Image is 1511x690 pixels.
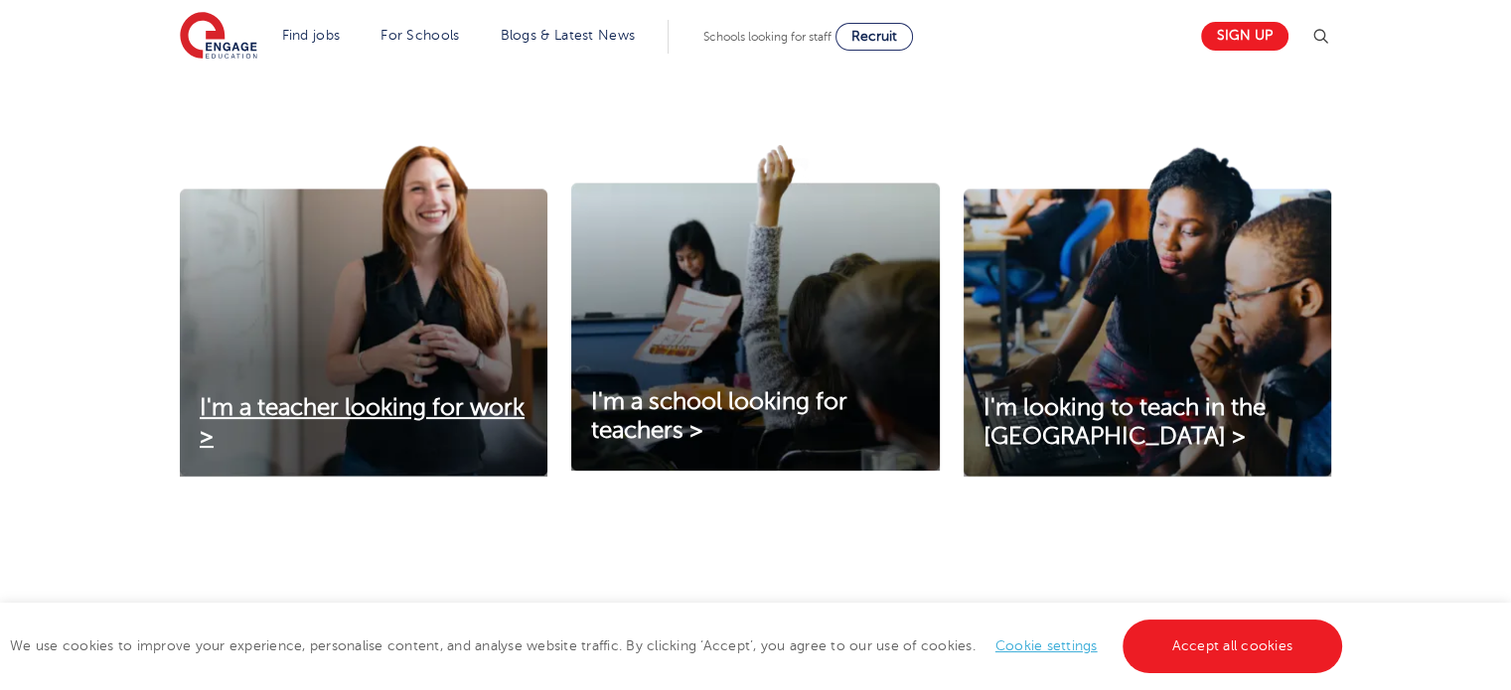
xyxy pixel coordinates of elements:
a: Blogs & Latest News [501,28,636,43]
a: Recruit [835,23,913,51]
a: For Schools [380,28,459,43]
span: Schools looking for staff [703,30,831,44]
a: Sign up [1201,22,1288,51]
img: I'm a school looking for teachers [571,145,939,471]
a: Cookie settings [995,638,1098,653]
img: Engage Education [180,12,257,62]
span: I'm a school looking for teachers > [591,388,847,444]
img: I'm a teacher looking for work [180,145,547,477]
span: I'm looking to teach in the [GEOGRAPHIC_DATA] > [983,394,1266,450]
img: I'm looking to teach in the UK [964,145,1331,477]
span: We use cookies to improve your experience, personalise content, and analyse website traffic. By c... [10,638,1347,653]
a: I'm a school looking for teachers > [571,388,939,446]
span: Recruit [851,29,897,44]
a: Find jobs [282,28,341,43]
a: I'm a teacher looking for work > [180,394,547,452]
a: Accept all cookies [1123,620,1343,673]
span: I'm a teacher looking for work > [200,394,525,450]
a: I'm looking to teach in the [GEOGRAPHIC_DATA] > [964,394,1331,452]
